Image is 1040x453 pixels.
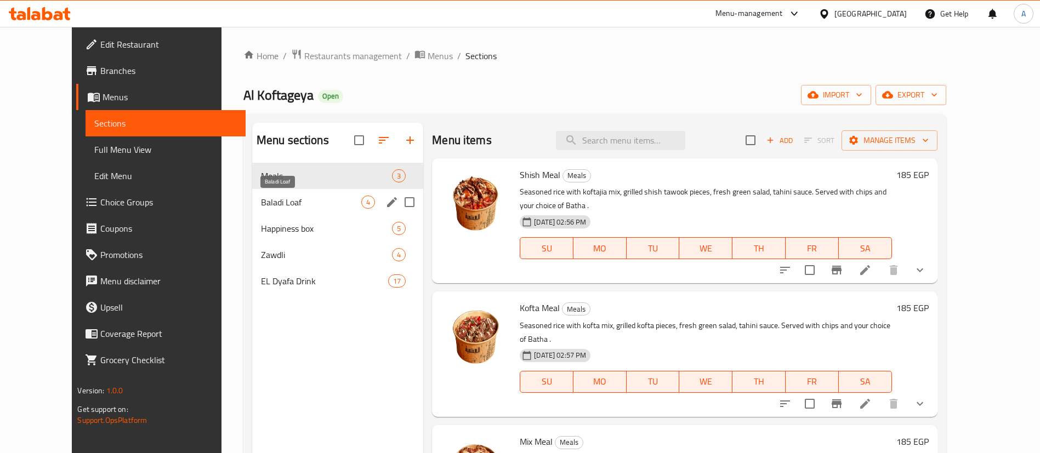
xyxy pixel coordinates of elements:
[520,185,891,213] p: Seasoned rice with koftajia mix, grilled shish tawook pieces, fresh green salad, tahini sauce. Se...
[252,163,423,189] div: Meals3
[94,169,237,182] span: Edit Menu
[252,189,423,215] div: Baladi Loaf4edit
[397,127,423,153] button: Add section
[520,237,573,259] button: SU
[896,300,929,316] h6: 185 EGP
[261,169,392,182] div: Meals
[842,130,937,151] button: Manage items
[913,397,927,410] svg: Show Choices
[578,240,622,256] span: MO
[318,91,343,101] span: Open
[810,88,862,102] span: import
[86,110,246,136] a: Sections
[76,242,246,268] a: Promotions
[76,215,246,242] a: Coupons
[100,38,237,51] span: Edit Restaurant
[798,392,821,415] span: Select to update
[432,132,492,148] h2: Menu items
[555,436,583,449] span: Meals
[257,132,329,148] h2: Menu sections
[261,196,361,209] span: Baladi Loaf
[520,300,560,316] span: Kofta Meal
[520,433,553,450] span: Mix Meal
[103,90,237,104] span: Menus
[715,7,783,20] div: Menu-management
[76,58,246,84] a: Branches
[243,49,946,63] nav: breadcrumb
[876,85,946,105] button: export
[525,240,569,256] span: SU
[573,237,627,259] button: MO
[304,49,402,62] span: Restaurants management
[823,391,850,417] button: Branch-specific-item
[393,171,405,181] span: 3
[762,132,797,149] button: Add
[563,169,590,182] span: Meals
[465,49,497,62] span: Sections
[243,49,279,62] a: Home
[896,167,929,182] h6: 185 EGP
[732,371,786,393] button: TH
[252,215,423,242] div: Happiness box5
[896,434,929,449] h6: 185 EGP
[525,374,569,389] span: SU
[578,374,622,389] span: MO
[100,353,237,366] span: Grocery Checklist
[520,319,891,346] p: Seasoned rice with kofta mix, grilled kofta pieces, fresh green salad, tahini sauce. Served with ...
[77,402,128,416] span: Get support on:
[823,257,850,283] button: Branch-specific-item
[76,320,246,347] a: Coverage Report
[880,391,907,417] button: delete
[76,268,246,294] a: Menu disclaimer
[384,194,400,210] button: edit
[884,88,937,102] span: export
[86,163,246,189] a: Edit Menu
[362,197,374,208] span: 4
[772,257,798,283] button: sort-choices
[520,371,573,393] button: SU
[441,300,511,370] img: Kofta Meal
[76,84,246,110] a: Menus
[392,169,406,182] div: items
[834,8,907,20] div: [GEOGRAPHIC_DATA]
[627,371,680,393] button: TU
[765,134,794,147] span: Add
[850,134,929,147] span: Manage items
[392,222,406,235] div: items
[414,49,453,63] a: Menus
[786,237,839,259] button: FR
[261,274,388,288] div: EL Dyafa Drink
[106,383,123,398] span: 1.0.0
[252,158,423,299] nav: Menu sections
[801,85,871,105] button: import
[772,391,798,417] button: sort-choices
[261,248,392,261] span: Zawdli
[843,374,888,389] span: SA
[94,117,237,130] span: Sections
[100,327,237,340] span: Coverage Report
[94,143,237,156] span: Full Menu View
[100,248,237,261] span: Promotions
[684,240,728,256] span: WE
[283,49,287,62] li: /
[371,127,397,153] span: Sort sections
[880,257,907,283] button: delete
[790,240,834,256] span: FR
[243,83,314,107] span: Al Koftageya
[684,374,728,389] span: WE
[562,169,591,182] div: Meals
[77,413,147,427] a: Support.OpsPlatform
[388,274,406,288] div: items
[839,237,892,259] button: SA
[556,131,685,150] input: search
[441,167,511,237] img: Shish Meal
[318,90,343,103] div: Open
[76,31,246,58] a: Edit Restaurant
[843,240,888,256] span: SA
[252,268,423,294] div: EL Dyafa Drink17
[77,383,104,398] span: Version:
[737,374,781,389] span: TH
[631,240,675,256] span: TU
[631,374,675,389] span: TU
